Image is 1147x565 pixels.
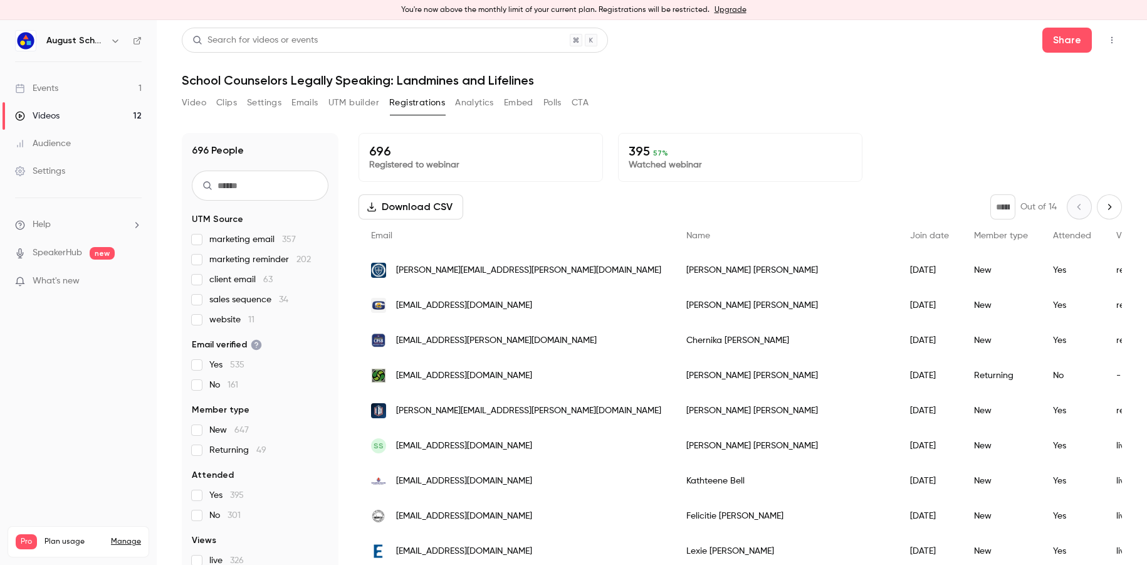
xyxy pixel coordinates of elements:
div: Yes [1040,323,1104,358]
div: Yes [1040,288,1104,323]
button: Registrations [389,93,445,113]
span: Join date [910,231,949,240]
div: New [961,288,1040,323]
img: August Schools [16,31,36,51]
img: stanlycountyschools.org [371,263,386,278]
span: website [209,314,254,326]
span: Views [192,534,216,547]
div: Yes [1040,499,1104,534]
span: Email [371,231,392,240]
span: Member type [974,231,1028,240]
div: [PERSON_NAME] [PERSON_NAME] [674,428,898,463]
p: 395 [629,144,852,159]
div: [DATE] [898,463,961,499]
div: New [961,428,1040,463]
p: Registered to webinar [369,159,592,171]
span: [EMAIL_ADDRESS][PERSON_NAME][DOMAIN_NAME] [396,334,597,347]
div: Returning [961,358,1040,393]
button: Embed [504,93,533,113]
button: Video [182,93,206,113]
div: [PERSON_NAME] [PERSON_NAME] [674,358,898,393]
div: New [961,393,1040,428]
div: Yes [1040,463,1104,499]
div: Audience [15,137,71,150]
div: Settings [15,165,65,177]
p: Out of 14 [1020,201,1057,213]
span: Help [33,218,51,231]
img: ccboe.net [371,473,386,488]
span: sales sequence [209,293,288,306]
button: Emails [291,93,318,113]
a: SpeakerHub [33,246,82,260]
img: estacada.k12.or.us [371,544,386,559]
span: Yes [209,359,244,371]
iframe: Noticeable Trigger [127,276,142,287]
p: 696 [369,144,592,159]
span: Plan usage [45,537,103,547]
img: cpsb.org [371,333,386,348]
div: Felicitie [PERSON_NAME] [674,499,898,534]
button: Polls [543,93,562,113]
span: 647 [234,426,249,435]
span: new [90,247,115,260]
div: [DATE] [898,428,961,463]
span: 535 [230,361,244,369]
div: [DATE] [898,358,961,393]
span: Attended [192,469,234,482]
span: client email [209,273,273,286]
div: No [1040,358,1104,393]
div: Yes [1040,428,1104,463]
span: 161 [228,381,238,389]
div: [DATE] [898,253,961,288]
img: maybeckhs.org [371,368,386,383]
div: New [961,499,1040,534]
img: shrewsbury.k12.ma.us [371,509,386,524]
span: 395 [230,491,244,500]
span: No [209,509,241,522]
div: Videos [15,110,60,122]
button: UTM builder [328,93,379,113]
span: Pro [16,534,37,549]
div: [PERSON_NAME] [PERSON_NAME] [674,393,898,428]
div: Events [15,82,58,95]
li: help-dropdown-opener [15,218,142,231]
span: [PERSON_NAME][EMAIL_ADDRESS][PERSON_NAME][DOMAIN_NAME] [396,404,661,418]
div: Search for videos or events [192,34,318,47]
span: 49 [256,446,266,455]
div: [DATE] [898,288,961,323]
div: [PERSON_NAME] [PERSON_NAME] [674,288,898,323]
div: [DATE] [898,393,961,428]
span: Member type [192,404,249,416]
div: Yes [1040,253,1104,288]
a: Manage [111,537,141,547]
button: Share [1042,28,1092,53]
span: Returning [209,444,266,457]
span: New [209,424,249,436]
div: New [961,253,1040,288]
div: [DATE] [898,323,961,358]
span: Views [1116,231,1139,240]
span: [EMAIL_ADDRESS][DOMAIN_NAME] [396,440,532,453]
button: Settings [247,93,281,113]
span: [EMAIL_ADDRESS][DOMAIN_NAME] [396,299,532,312]
div: New [961,323,1040,358]
div: New [961,463,1040,499]
span: 326 [230,556,244,565]
div: [DATE] [898,499,961,534]
span: [EMAIL_ADDRESS][DOMAIN_NAME] [396,369,532,383]
span: UTM Source [192,213,243,226]
span: [EMAIL_ADDRESS][DOMAIN_NAME] [396,510,532,523]
span: Yes [209,489,244,502]
p: Watched webinar [629,159,852,171]
button: Analytics [455,93,494,113]
span: SS [374,440,384,451]
span: 202 [296,255,311,264]
span: What's new [33,275,80,288]
span: Attended [1053,231,1091,240]
span: [EMAIL_ADDRESS][DOMAIN_NAME] [396,475,532,488]
h1: 696 People [192,143,244,158]
span: 11 [248,315,254,324]
button: CTA [572,93,589,113]
div: Kathteene Bell [674,463,898,499]
div: Chernika [PERSON_NAME] [674,323,898,358]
